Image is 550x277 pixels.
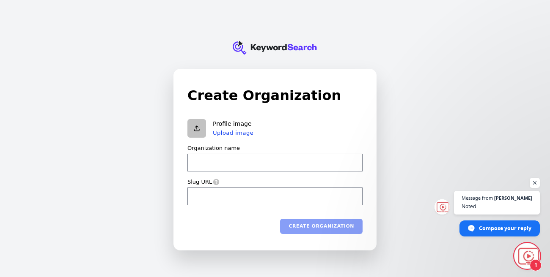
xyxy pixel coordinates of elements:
[514,243,540,269] div: Open chat
[462,196,493,200] span: Message from
[187,178,212,186] label: Slug URL
[187,119,206,138] button: Upload organization logo
[494,196,532,200] span: [PERSON_NAME]
[462,202,532,210] span: Noted
[187,144,240,152] label: Organization name
[213,130,253,136] button: Upload image
[213,120,253,128] p: Profile image
[187,85,363,106] h1: Create Organization
[479,221,531,236] span: Compose your reply
[212,179,220,185] span: A slug is a human-readable ID that must be unique. It’s often used in URLs.
[530,259,542,271] span: 1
